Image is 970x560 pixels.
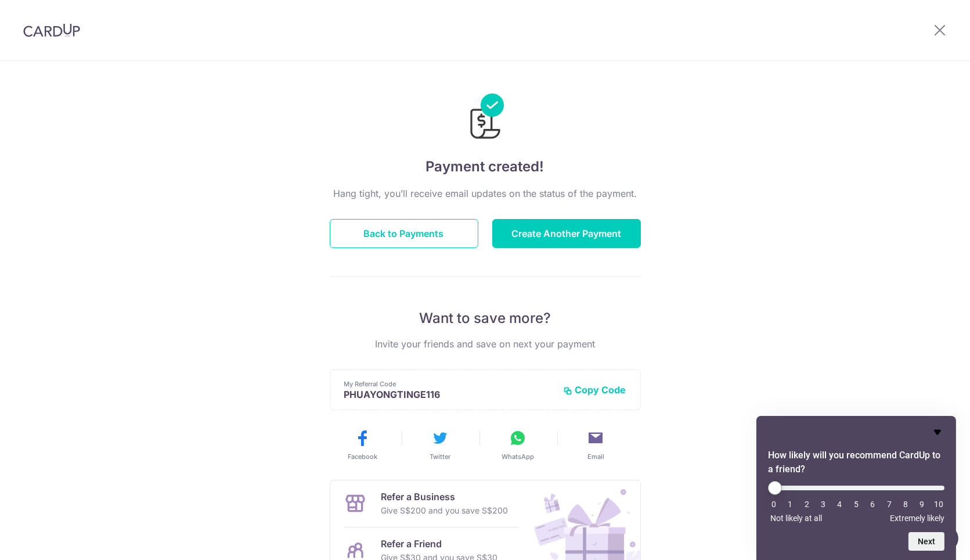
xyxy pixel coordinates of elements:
button: Create Another Payment [492,219,641,248]
li: 10 [933,500,944,509]
li: 9 [917,500,928,509]
p: Invite your friends and save on next your payment [330,337,641,351]
p: Refer a Friend [381,537,498,551]
li: 1 [784,500,796,509]
li: 0 [768,500,780,509]
span: WhatsApp [502,452,535,461]
button: Back to Payments [330,219,478,248]
span: Extremely likely [890,514,944,523]
span: Facebook [348,452,377,461]
li: 5 [850,500,862,509]
button: Copy Code [564,384,626,396]
p: Refer a Business [381,490,509,504]
p: Give S$200 and you save S$200 [381,504,509,518]
span: Email [587,452,604,461]
span: Help [26,8,50,19]
span: Twitter [430,452,451,461]
p: Hang tight, you’ll receive email updates on the status of the payment. [330,186,641,200]
li: 3 [817,500,829,509]
h4: Payment created! [330,156,641,177]
li: 2 [801,500,813,509]
li: 4 [834,500,846,509]
span: Not likely at all [770,514,822,523]
p: My Referral Code [344,379,554,389]
button: Twitter [406,429,475,461]
button: Next question [908,532,944,551]
li: 7 [884,500,895,509]
button: WhatsApp [484,429,553,461]
li: 6 [867,500,878,509]
li: 8 [900,500,911,509]
p: PHUAYONGTINGE116 [344,389,554,400]
button: Email [562,429,630,461]
div: How likely will you recommend CardUp to a friend? Select an option from 0 to 10, with 0 being Not... [768,481,944,523]
div: How likely will you recommend CardUp to a friend? Select an option from 0 to 10, with 0 being Not... [768,425,944,551]
img: Payments [467,94,504,142]
button: Hide survey [931,425,944,439]
button: Facebook [329,429,397,461]
p: Want to save more? [330,309,641,328]
img: CardUp [23,23,80,37]
h2: How likely will you recommend CardUp to a friend? Select an option from 0 to 10, with 0 being Not... [768,448,944,476]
